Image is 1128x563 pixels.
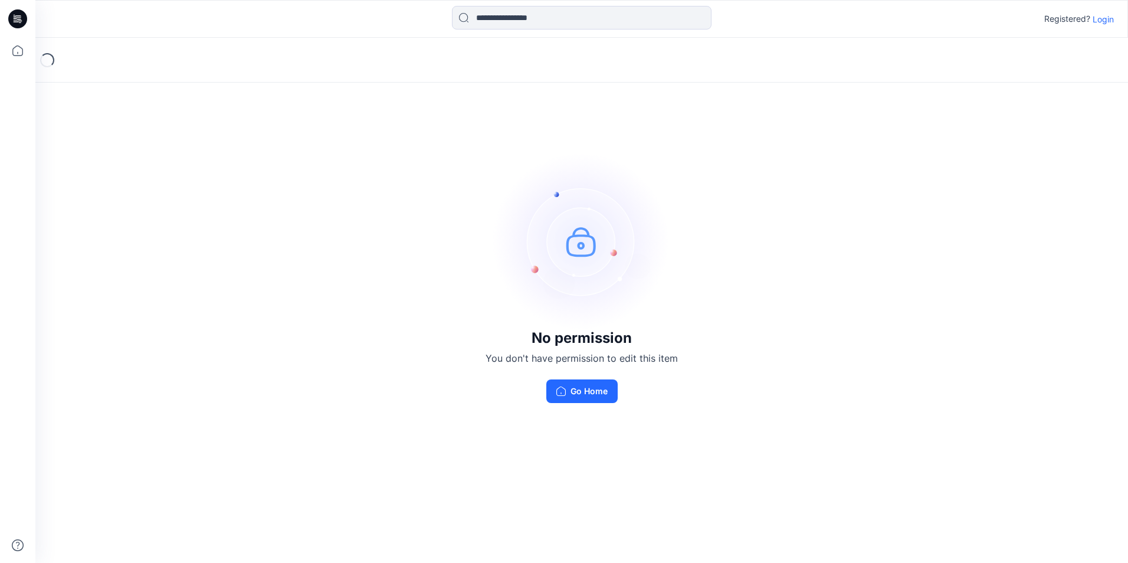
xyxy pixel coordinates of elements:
[486,351,678,365] p: You don't have permission to edit this item
[1044,12,1090,26] p: Registered?
[1093,13,1114,25] p: Login
[493,153,670,330] img: no-perm.svg
[486,330,678,346] h3: No permission
[546,379,618,403] button: Go Home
